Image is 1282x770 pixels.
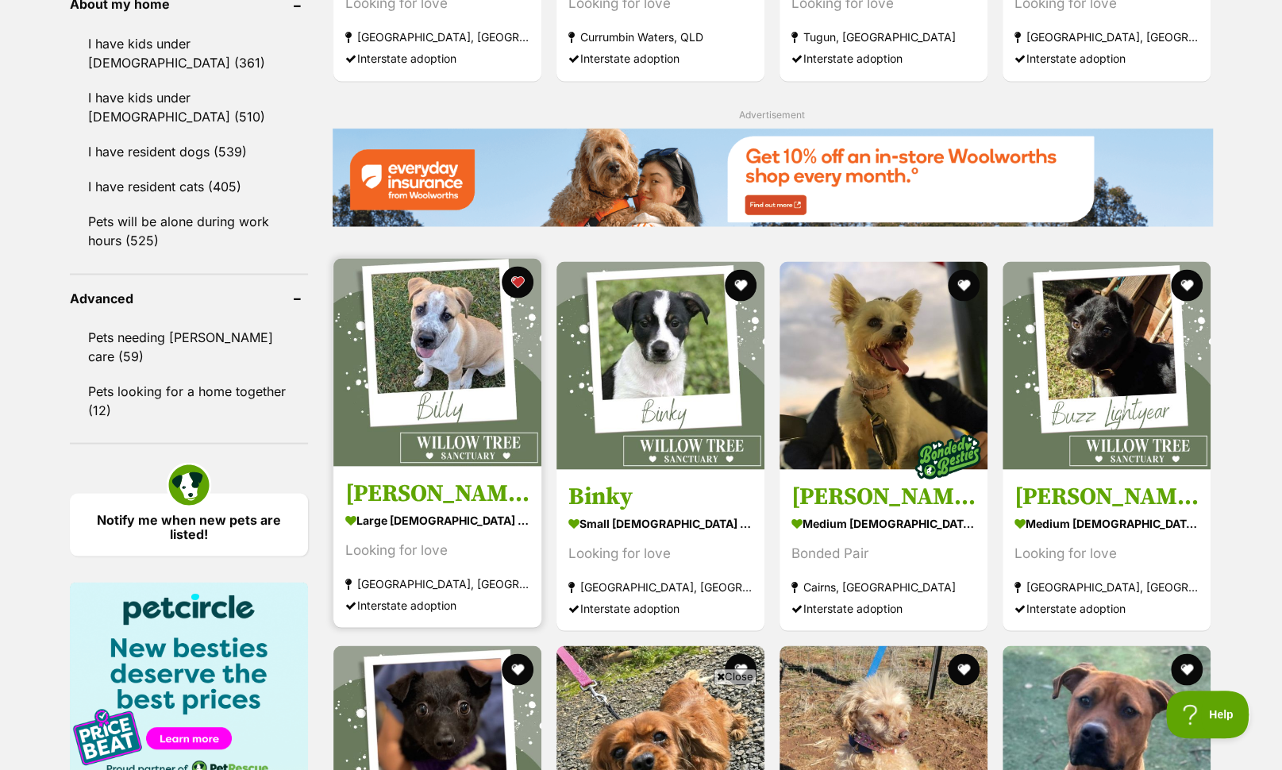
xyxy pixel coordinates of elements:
[352,691,930,762] iframe: Advertisement
[345,508,529,531] strong: large [DEMOGRAPHIC_DATA] Dog
[791,47,976,68] div: Interstate adoption
[345,572,529,594] strong: [GEOGRAPHIC_DATA], [GEOGRAPHIC_DATA]
[725,653,756,685] button: favourite
[70,27,308,79] a: I have kids under [DEMOGRAPHIC_DATA] (361)
[791,576,976,597] strong: Cairns, [GEOGRAPHIC_DATA]
[333,258,541,466] img: Billy - Mastiff Dog
[791,542,976,564] div: Bonded Pair
[502,653,533,685] button: favourite
[345,47,529,68] div: Interstate adoption
[739,109,805,121] span: Advertisement
[948,653,980,685] button: favourite
[333,466,541,627] a: [PERSON_NAME] large [DEMOGRAPHIC_DATA] Dog Looking for love [GEOGRAPHIC_DATA], [GEOGRAPHIC_DATA] ...
[791,25,976,47] strong: Tugun, [GEOGRAPHIC_DATA]
[345,539,529,560] div: Looking for love
[780,261,987,469] img: Cleo and Suki - Australian Kelpie Dog
[70,170,308,203] a: I have resident cats (405)
[70,205,308,257] a: Pets will be alone during work hours (525)
[714,668,756,684] span: Close
[70,320,308,372] a: Pets needing [PERSON_NAME] care (59)
[70,493,308,556] a: Notify me when new pets are listed!
[568,542,753,564] div: Looking for love
[1014,542,1199,564] div: Looking for love
[1003,469,1211,630] a: [PERSON_NAME] medium [DEMOGRAPHIC_DATA] Dog Looking for love [GEOGRAPHIC_DATA], [GEOGRAPHIC_DATA]...
[332,128,1213,229] a: Everyday Insurance promotional banner
[568,597,753,618] div: Interstate adoption
[780,469,987,630] a: [PERSON_NAME] and [PERSON_NAME] medium [DEMOGRAPHIC_DATA] Dog Bonded Pair Cairns, [GEOGRAPHIC_DAT...
[1003,261,1211,469] img: Buzz Lightyear - Australian Kelpie Dog
[568,25,753,47] strong: Currumbin Waters, QLD
[1014,25,1199,47] strong: [GEOGRAPHIC_DATA], [GEOGRAPHIC_DATA]
[70,135,308,168] a: I have resident dogs (539)
[568,481,753,511] h3: Binky
[556,469,764,630] a: Binky small [DEMOGRAPHIC_DATA] Dog Looking for love [GEOGRAPHIC_DATA], [GEOGRAPHIC_DATA] Intersta...
[345,25,529,47] strong: [GEOGRAPHIC_DATA], [GEOGRAPHIC_DATA]
[791,597,976,618] div: Interstate adoption
[1014,597,1199,618] div: Interstate adoption
[725,269,756,301] button: favourite
[70,81,308,133] a: I have kids under [DEMOGRAPHIC_DATA] (510)
[1014,511,1199,534] strong: medium [DEMOGRAPHIC_DATA] Dog
[556,261,764,469] img: Binky - Fox Terrier Dog
[1014,481,1199,511] h3: [PERSON_NAME]
[1166,691,1250,738] iframe: Help Scout Beacon - Open
[908,417,987,496] img: bonded besties
[345,594,529,615] div: Interstate adoption
[1014,576,1199,597] strong: [GEOGRAPHIC_DATA], [GEOGRAPHIC_DATA]
[1172,653,1203,685] button: favourite
[568,511,753,534] strong: small [DEMOGRAPHIC_DATA] Dog
[791,511,976,534] strong: medium [DEMOGRAPHIC_DATA] Dog
[1014,47,1199,68] div: Interstate adoption
[70,291,308,305] header: Advanced
[345,478,529,508] h3: [PERSON_NAME]
[948,269,980,301] button: favourite
[568,47,753,68] div: Interstate adoption
[791,481,976,511] h3: [PERSON_NAME] and [PERSON_NAME]
[70,374,308,426] a: Pets looking for a home together (12)
[502,266,533,298] button: favourite
[332,128,1213,225] img: Everyday Insurance promotional banner
[1172,269,1203,301] button: favourite
[568,576,753,597] strong: [GEOGRAPHIC_DATA], [GEOGRAPHIC_DATA]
